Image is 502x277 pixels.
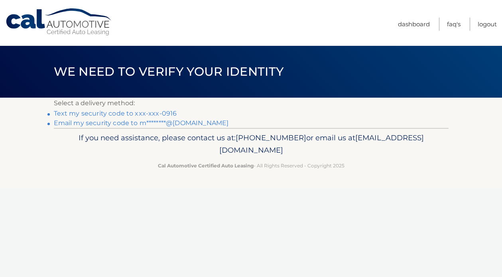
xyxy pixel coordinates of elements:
a: Dashboard [398,18,430,31]
a: Email my security code to m********@[DOMAIN_NAME] [54,119,229,127]
strong: Cal Automotive Certified Auto Leasing [158,163,254,169]
a: Text my security code to xxx-xxx-0916 [54,110,177,117]
span: [PHONE_NUMBER] [236,133,306,142]
span: We need to verify your identity [54,64,284,79]
a: Logout [478,18,497,31]
a: Cal Automotive [5,8,113,36]
p: Select a delivery method: [54,98,449,109]
p: If you need assistance, please contact us at: or email us at [59,132,443,157]
a: FAQ's [447,18,461,31]
p: - All Rights Reserved - Copyright 2025 [59,161,443,170]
